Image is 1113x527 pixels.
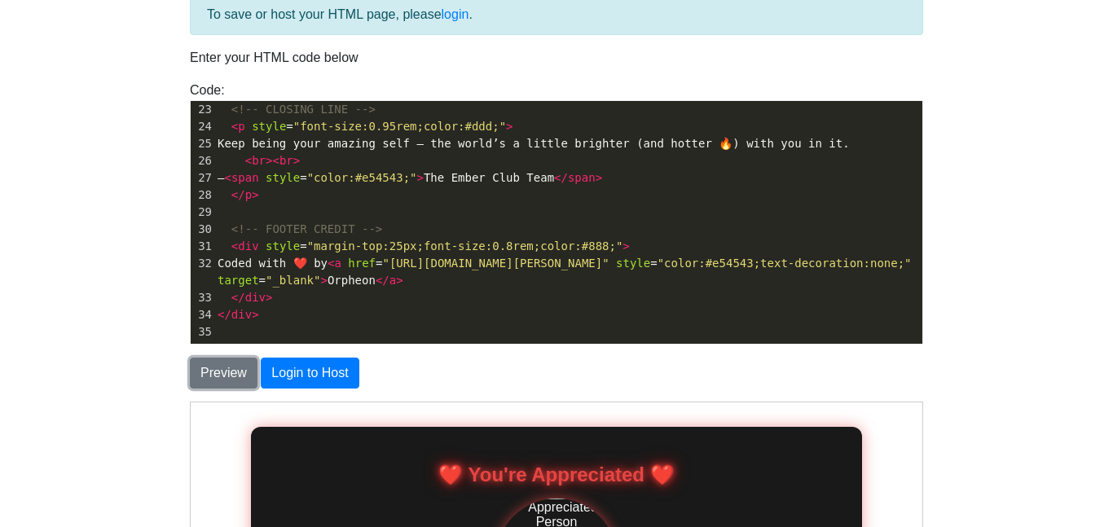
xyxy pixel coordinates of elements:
[622,239,629,253] span: >
[231,222,382,235] span: <!-- FOOTER CREDIT -->
[305,96,427,218] img: Appreciated Person
[191,306,214,323] div: 34
[348,257,376,270] span: href
[191,204,214,221] div: 29
[252,154,266,167] span: br
[224,171,231,184] span: <
[328,257,334,270] span: <
[191,152,214,169] div: 26
[506,120,513,133] span: >
[191,169,214,187] div: 27
[442,7,469,21] a: login
[307,171,417,184] span: "color:#e54543;"
[191,101,214,118] div: 23
[218,308,231,321] span: </
[245,188,252,201] span: p
[191,238,214,255] div: 31
[191,221,214,238] div: 30
[81,235,651,318] p: [DATE], we’re taking a moment to shine the spotlight on — someone who has been a total flame in o...
[81,61,651,84] h2: ❤️ You're Appreciated ❤️
[245,291,266,304] span: div
[231,103,376,116] span: <!-- CLOSING LINE -->
[293,154,300,167] span: >
[191,118,214,135] div: 24
[190,48,923,68] p: Enter your HTML code below
[293,120,506,133] span: "font-size:0.95rem;color:#ddd;"
[190,358,257,389] button: Preview
[218,257,918,287] span: Coded with ❤️ by = = = Orpheon
[231,188,245,201] span: </
[231,171,259,184] span: span
[231,239,238,253] span: <
[596,171,602,184] span: >
[396,274,403,287] span: >
[616,257,650,270] span: style
[266,171,300,184] span: style
[245,154,252,167] span: <
[191,187,214,204] div: 28
[231,291,245,304] span: </
[238,120,244,133] span: p
[218,171,602,184] span: — = The Ember Club Team
[191,135,214,152] div: 25
[320,274,327,287] span: >
[238,239,258,253] span: div
[382,257,609,270] span: "[URL][DOMAIN_NAME][PERSON_NAME]"
[416,171,423,184] span: >
[554,171,568,184] span: </
[252,188,258,201] span: >
[218,120,513,133] span: =
[252,308,258,321] span: >
[261,358,359,389] button: Login to Host
[333,279,650,314] strong: you make a difference
[307,239,623,253] span: "margin-top:25px;font-size:0.8rem;color:#888;"
[252,120,286,133] span: style
[191,323,214,340] div: 35
[218,239,630,253] span: =
[658,257,912,270] span: "color:#e54543;text-decoration:none;"
[389,274,396,287] span: a
[279,154,293,167] span: br
[334,257,341,270] span: a
[178,81,935,345] div: Code:
[191,255,214,272] div: 32
[191,289,214,306] div: 33
[231,120,238,133] span: <
[376,274,389,287] span: </
[231,308,252,321] span: div
[405,238,482,252] strong: [Name Here]
[568,171,596,184] span: span
[266,291,272,304] span: >
[266,239,300,253] span: style
[266,154,279,167] span: ><
[218,137,850,150] span: Keep being your amazing self — the world’s a little brighter (and hotter 🔥) with you in it.
[218,274,259,287] span: target
[266,274,320,287] span: "_blank"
